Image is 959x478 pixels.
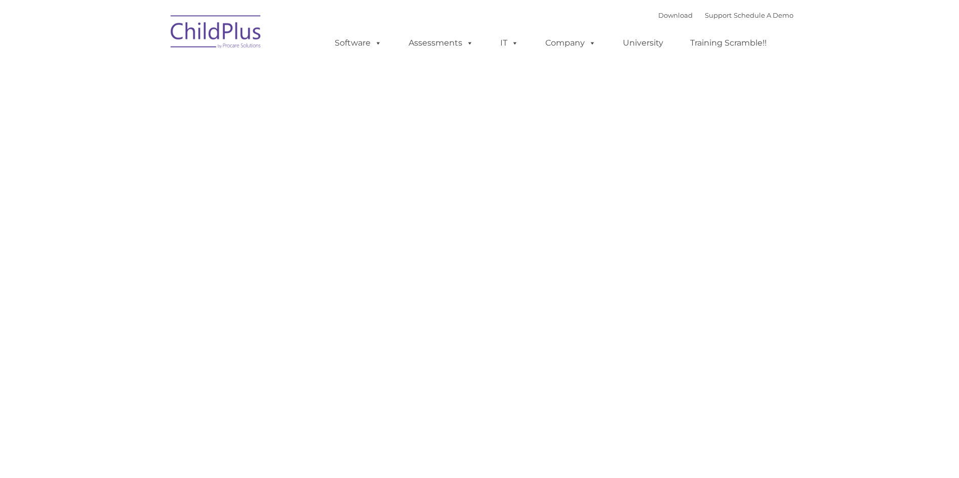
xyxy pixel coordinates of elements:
[613,33,673,53] a: University
[658,11,693,19] a: Download
[325,33,392,53] a: Software
[734,11,793,19] a: Schedule A Demo
[705,11,732,19] a: Support
[658,11,793,19] font: |
[680,33,777,53] a: Training Scramble!!
[490,33,529,53] a: IT
[535,33,606,53] a: Company
[398,33,484,53] a: Assessments
[166,8,267,59] img: ChildPlus by Procare Solutions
